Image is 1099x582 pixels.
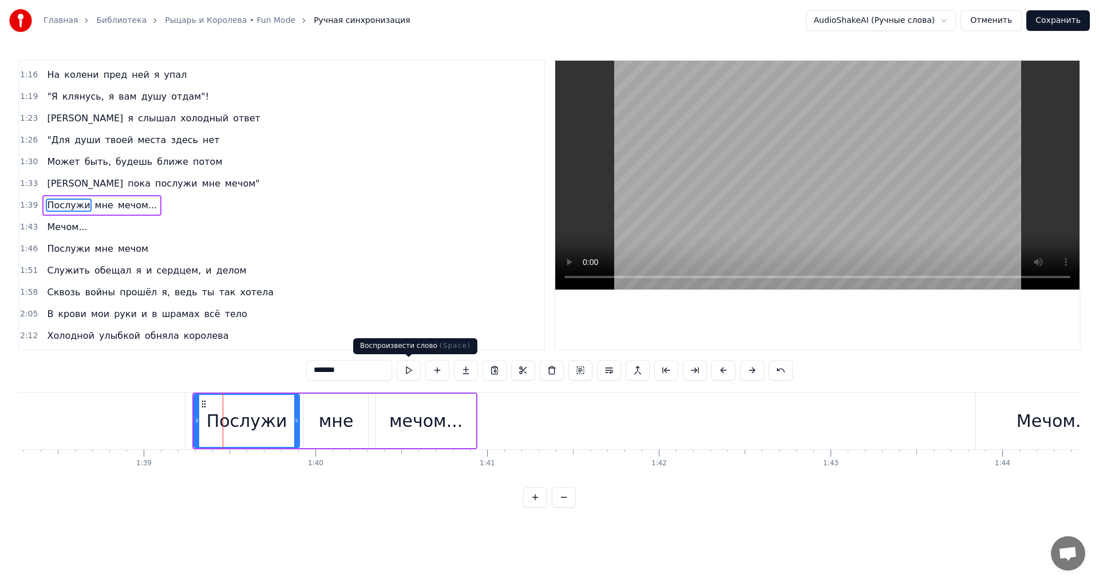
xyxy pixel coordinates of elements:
a: Главная [44,15,78,26]
span: Послужи [46,199,91,212]
a: Открытый чат [1051,536,1085,571]
span: прошёл [118,286,158,299]
span: быть, [84,155,112,168]
span: руки [113,307,138,320]
span: [PERSON_NAME] [46,177,124,190]
span: обняла [144,329,180,342]
img: youka [9,9,32,32]
span: обещал [93,264,133,277]
span: пред [102,68,129,81]
span: души [73,133,102,147]
span: Послужи [46,242,91,255]
span: упал [163,68,188,81]
span: и [145,264,153,277]
span: Может [46,155,81,168]
span: Мечом... [46,220,88,233]
span: 1:33 [20,178,38,189]
span: вам [117,90,137,103]
span: 2:05 [20,308,38,320]
div: 1:40 [308,459,323,468]
span: так [218,286,237,299]
span: мои [90,307,110,320]
span: 2:12 [20,330,38,342]
span: шрамах [161,307,201,320]
span: В [46,307,54,320]
span: "Я [46,90,58,103]
span: будешь [114,155,153,168]
span: мечом... [117,199,158,212]
span: ты [201,286,216,299]
nav: breadcrumb [44,15,410,26]
div: Послужи [207,408,287,434]
span: я [108,90,116,103]
span: колени [63,68,100,81]
span: 1:16 [20,69,38,81]
span: 1:23 [20,113,38,124]
span: ведь [173,286,199,299]
span: клянусь, [61,90,105,103]
span: делом [215,264,248,277]
span: тело [224,307,248,320]
span: Сквозь [46,286,81,299]
span: Холодной [46,329,95,342]
div: 1:43 [823,459,839,468]
span: места [137,133,168,147]
span: я [135,264,143,277]
div: Мечом... [1017,408,1092,434]
span: и [140,307,148,320]
a: Рыцарь и Королева • Fun Mode [165,15,295,26]
button: Отменить [960,10,1022,31]
span: мечом [117,242,149,255]
span: и [204,264,212,277]
span: мне [201,177,222,190]
span: послужи [154,177,199,190]
span: 1:46 [20,243,38,255]
div: 1:42 [651,459,667,468]
span: 1:26 [20,134,38,146]
span: мне [94,199,114,212]
span: На [46,68,61,81]
div: 1:41 [480,459,495,468]
span: я [153,68,161,81]
span: "Для [46,133,71,147]
div: 1:39 [136,459,152,468]
span: душу [140,90,168,103]
a: Библиотека [96,15,147,26]
span: ( Space ) [440,342,471,350]
span: 1:39 [20,200,38,211]
span: потом [192,155,223,168]
span: 1:58 [20,287,38,298]
span: 1:30 [20,156,38,168]
span: всё [203,307,222,320]
span: Ручная синхронизация [314,15,410,26]
div: мечом... [389,408,462,434]
div: мне [319,408,354,434]
span: Служить [46,264,90,277]
span: я, [160,286,171,299]
span: нет [201,133,221,147]
span: ответ [232,112,262,125]
div: Воспроизвести слово [353,338,477,354]
span: хотела [239,286,275,299]
span: сердцем, [156,264,203,277]
span: я [126,112,135,125]
span: в [151,307,158,320]
span: улыбкой [98,329,141,342]
span: мне [94,242,114,255]
span: отдам"! [170,90,210,103]
span: войны [84,286,116,299]
span: [PERSON_NAME] [46,112,124,125]
button: Сохранить [1026,10,1090,31]
span: 1:51 [20,265,38,276]
span: слышал [137,112,177,125]
div: 1:44 [995,459,1010,468]
span: ней [131,68,151,81]
span: 1:43 [20,221,38,233]
span: ближе [156,155,189,168]
span: здесь [169,133,199,147]
span: 1:19 [20,91,38,102]
span: крови [57,307,87,320]
span: твоей [104,133,135,147]
span: пока [126,177,152,190]
span: королева [183,329,230,342]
